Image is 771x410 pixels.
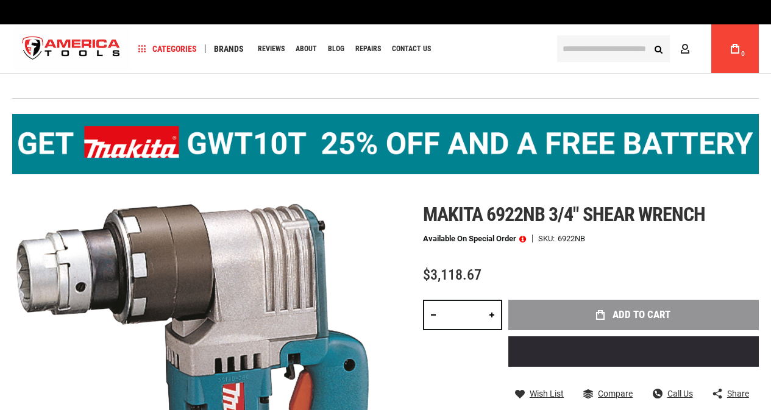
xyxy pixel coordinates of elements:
a: Wish List [515,388,564,399]
img: America Tools [12,26,130,72]
button: Search [647,37,670,60]
a: Brands [208,41,249,57]
img: BOGO: Buy the Makita® XGT IMpact Wrench (GWT10T), get the BL4040 4ah Battery FREE! [12,114,759,174]
span: Contact Us [392,45,431,52]
strong: SKU [538,235,558,242]
span: Repairs [355,45,381,52]
span: 0 [741,51,745,57]
a: store logo [12,26,130,72]
a: Compare [583,388,633,399]
a: Call Us [653,388,693,399]
span: $3,118.67 [423,266,481,283]
span: Share [727,389,749,398]
div: 6922NB [558,235,585,242]
span: Compare [598,389,633,398]
span: About [296,45,317,52]
a: Repairs [350,41,386,57]
span: Brands [214,44,244,53]
span: Call Us [667,389,693,398]
span: Reviews [258,45,285,52]
a: 0 [723,24,747,73]
span: Wish List [530,389,564,398]
a: Reviews [252,41,290,57]
span: Makita 6922nb 3/4" shear wrench [423,203,705,226]
a: Contact Us [386,41,436,57]
a: Categories [133,41,202,57]
span: Categories [138,44,197,53]
span: Blog [328,45,344,52]
a: About [290,41,322,57]
p: Available on Special Order [423,235,526,243]
a: Blog [322,41,350,57]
